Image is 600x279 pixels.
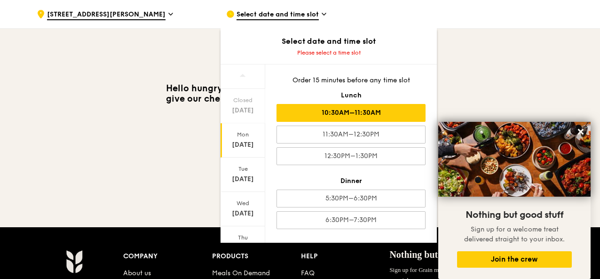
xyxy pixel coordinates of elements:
[222,140,264,150] div: [DATE]
[222,131,264,138] div: Mon
[222,209,264,218] div: [DATE]
[457,251,572,268] button: Join the crew
[66,250,82,273] img: Grain
[222,199,264,207] div: Wed
[222,234,264,241] div: Thu
[221,49,437,56] div: Please select a time slot
[123,250,212,263] div: Company
[276,76,426,85] div: Order 15 minutes before any time slot
[276,176,426,186] div: Dinner
[466,209,563,221] span: Nothing but good stuff
[159,83,441,114] h3: Hello hungry human. We’re closed [DATE] as it’s important to give our chefs a break to rest and r...
[276,104,426,122] div: 10:30AM–11:30AM
[222,175,264,184] div: [DATE]
[222,165,264,173] div: Tue
[221,36,437,47] div: Select date and time slot
[276,91,426,100] div: Lunch
[222,106,264,115] div: [DATE]
[301,250,390,263] div: Help
[438,122,591,197] img: DSC07876-Edit02-Large.jpeg
[276,211,426,229] div: 6:30PM–7:30PM
[212,269,270,277] a: Meals On Demand
[276,147,426,165] div: 12:30PM–1:30PM
[276,190,426,207] div: 5:30PM–6:30PM
[47,10,166,20] span: [STREET_ADDRESS][PERSON_NAME]
[389,249,480,260] span: Nothing but good stuff
[222,96,264,104] div: Closed
[301,269,315,277] a: FAQ
[464,225,565,243] span: Sign up for a welcome treat delivered straight to your inbox.
[573,124,588,139] button: Close
[237,10,319,20] span: Select date and time slot
[276,126,426,143] div: 11:30AM–12:30PM
[212,250,301,263] div: Products
[123,269,151,277] a: About us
